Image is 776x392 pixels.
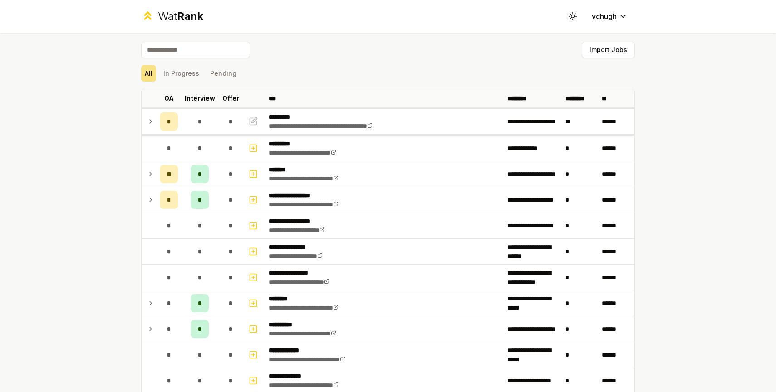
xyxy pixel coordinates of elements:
[141,65,156,82] button: All
[185,94,215,103] p: Interview
[158,9,203,24] div: Wat
[206,65,240,82] button: Pending
[177,10,203,23] span: Rank
[141,9,203,24] a: WatRank
[222,94,239,103] p: Offer
[164,94,174,103] p: OA
[160,65,203,82] button: In Progress
[592,11,617,22] span: vchugh
[582,42,635,58] button: Import Jobs
[584,8,635,24] button: vchugh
